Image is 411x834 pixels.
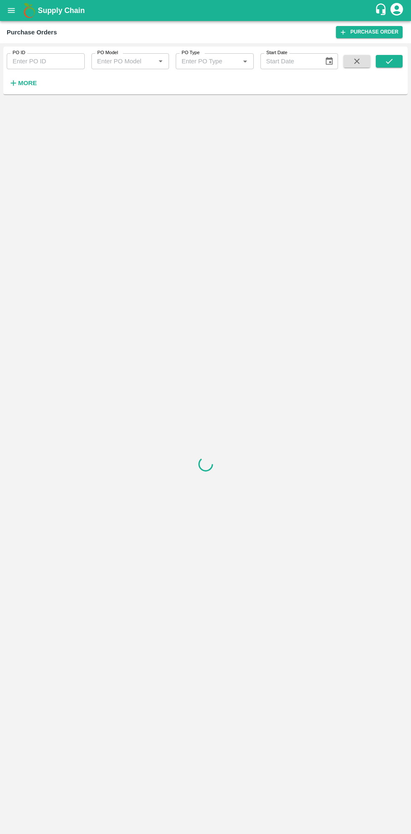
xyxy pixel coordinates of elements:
label: PO Model [97,50,118,56]
div: Purchase Orders [7,27,57,38]
label: PO Type [182,50,200,56]
strong: More [18,80,37,86]
button: More [7,76,39,90]
input: Enter PO Type [178,56,237,67]
button: open drawer [2,1,21,20]
a: Purchase Order [336,26,403,38]
button: Open [239,56,250,67]
input: Start Date [260,53,318,69]
button: Open [155,56,166,67]
label: PO ID [13,50,25,56]
div: account of current user [389,2,404,19]
div: customer-support [375,3,389,18]
input: Enter PO Model [94,56,153,67]
input: Enter PO ID [7,53,85,69]
a: Supply Chain [38,5,375,16]
b: Supply Chain [38,6,85,15]
button: Choose date [321,53,337,69]
label: Start Date [266,50,287,56]
img: logo [21,2,38,19]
